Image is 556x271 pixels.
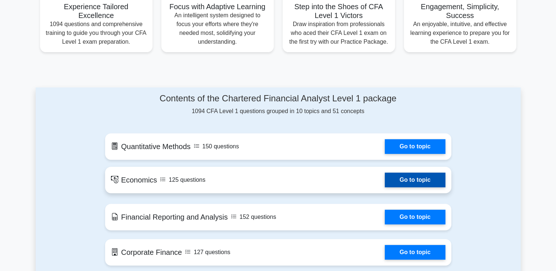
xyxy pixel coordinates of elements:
div: 1094 CFA Level 1 questions grouped in 10 topics and 51 concepts [105,93,451,116]
h5: Experience Tailored Excellence [46,2,147,20]
h4: Contents of the Chartered Financial Analyst Level 1 package [105,93,451,104]
p: An enjoyable, intuitive, and effective learning experience to prepare you for the CFA Level 1 exam. [410,20,510,46]
p: 1094 questions and comprehensive training to guide you through your CFA Level 1 exam preparation. [46,20,147,46]
h5: Engagement, Simplicity, Success [410,2,510,20]
h5: Focus with Adaptive Learning [167,2,268,11]
h5: Step into the Shoes of CFA Level 1 Victors [288,2,389,20]
a: Go to topic [385,210,445,224]
a: Go to topic [385,139,445,154]
a: Go to topic [385,173,445,187]
a: Go to topic [385,245,445,260]
p: Draw inspiration from professionals who aced their CFA Level 1 exam on the first try with our Pra... [288,20,389,46]
p: An intelligent system designed to focus your efforts where they're needed most, solidifying your ... [167,11,268,46]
